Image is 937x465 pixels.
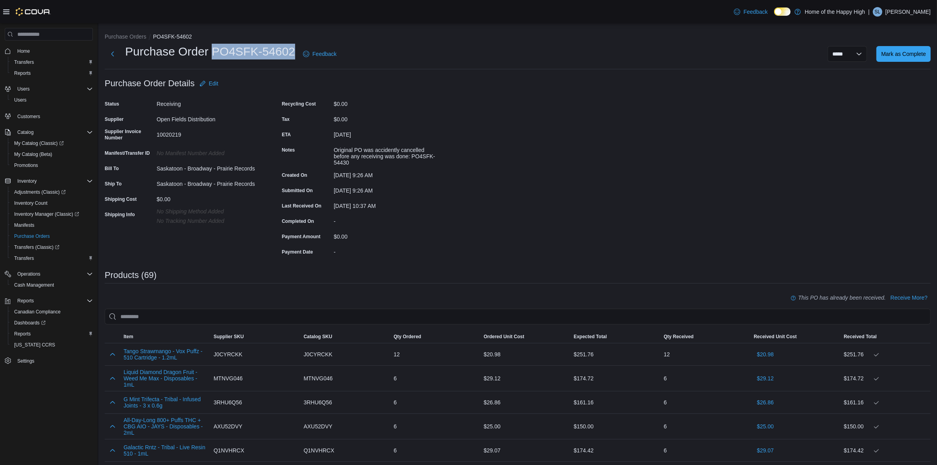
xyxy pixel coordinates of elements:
div: 12 [390,346,481,362]
button: Operations [14,269,44,279]
div: [DATE] 10:37 AM [334,200,439,209]
span: Reports [14,331,31,337]
span: Transfers [11,57,93,67]
span: Transfers (Classic) [11,243,93,252]
a: Reports [11,329,34,339]
label: Status [105,101,119,107]
label: Recycling Cost [282,101,316,107]
div: 10020219 [157,128,262,138]
div: $161.16 [844,398,928,407]
span: Reports [11,329,93,339]
button: Catalog [14,128,37,137]
a: Canadian Compliance [11,307,64,317]
span: Home [17,48,30,54]
h1: Purchase Order PO4SFK-54602 [125,44,295,59]
button: Reports [8,68,96,79]
span: Customers [17,113,40,120]
label: Submitted On [282,187,313,194]
button: Received Total [841,330,931,343]
button: $29.12 [754,371,777,386]
button: Tango Strawmango - Vox Puffz - 510 Cartridge - 1.2mL [124,348,207,361]
span: [US_STATE] CCRS [14,342,55,348]
span: Catalog SKU [304,333,333,340]
div: $150.00 [571,419,661,434]
div: $0.00 [334,230,439,240]
button: Settings [2,355,96,367]
a: Inventory Manager (Classic) [11,209,82,219]
button: Customers [2,110,96,122]
a: Transfers (Classic) [11,243,63,252]
span: Settings [17,358,34,364]
div: $29.07 [481,443,571,458]
div: $174.42 [571,443,661,458]
button: My Catalog (Beta) [8,149,96,160]
div: Open Fields Distribution [157,113,262,122]
button: Manifests [8,220,96,231]
span: Purchase Orders [11,232,93,241]
button: $26.86 [754,395,777,410]
div: $174.42 [844,446,928,455]
label: Tax [282,116,290,122]
span: SL [875,7,881,17]
span: Cash Management [11,280,93,290]
span: Reports [11,69,93,78]
button: Canadian Compliance [8,306,96,317]
span: Transfers [14,255,34,261]
button: Item [120,330,211,343]
div: $174.72 [571,371,661,386]
div: Receiving [157,98,262,107]
div: 6 [661,371,751,386]
span: AXU52DVY [304,422,333,431]
span: Settings [14,356,93,366]
span: MTNVG046 [214,374,243,383]
span: Canadian Compliance [11,307,93,317]
span: Operations [14,269,93,279]
h3: Purchase Order Details [105,79,195,88]
span: Received Total [844,333,877,340]
div: 6 [661,419,751,434]
button: $25.00 [754,419,777,434]
div: $251.76 [571,346,661,362]
a: Adjustments (Classic) [11,187,69,197]
span: $26.86 [757,398,774,406]
a: My Catalog (Classic) [8,138,96,149]
span: My Catalog (Beta) [14,151,52,157]
span: Users [11,95,93,105]
button: Received Unit Cost [750,330,841,343]
label: Completed On [282,218,314,224]
p: [PERSON_NAME] [885,7,931,17]
span: Catalog [17,129,33,135]
span: $25.00 [757,422,774,430]
span: Ordered Unit Cost [484,333,524,340]
span: Transfers [11,254,93,263]
button: Next [105,46,120,62]
div: 6 [661,443,751,458]
span: Q1NVHRCX [214,446,244,455]
span: Transfers [14,59,34,65]
a: Feedback [300,46,340,62]
div: - [334,246,439,255]
p: No Shipping Method added [157,208,262,215]
span: Cash Management [14,282,54,288]
span: J0CYRCKK [214,350,242,359]
a: My Catalog (Beta) [11,150,55,159]
button: Ordered Unit Cost [481,330,571,343]
button: Catalog [2,127,96,138]
div: - [334,215,439,224]
div: [DATE] 9:26 AM [334,169,439,178]
span: My Catalog (Beta) [11,150,93,159]
span: J0CYRCKK [304,350,333,359]
a: Home [14,46,33,56]
a: Dashboards [11,318,49,328]
span: Manifests [14,222,34,228]
span: 3RHU6Q56 [214,398,242,407]
a: Adjustments (Classic) [8,187,96,198]
span: Promotions [11,161,93,170]
label: Last Received On [282,203,322,209]
p: | [868,7,870,17]
span: Inventory Manager (Classic) [14,211,79,217]
span: Users [14,97,26,103]
button: Supplier SKU [211,330,301,343]
a: Inventory Count [11,198,51,208]
img: Cova [16,8,51,16]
